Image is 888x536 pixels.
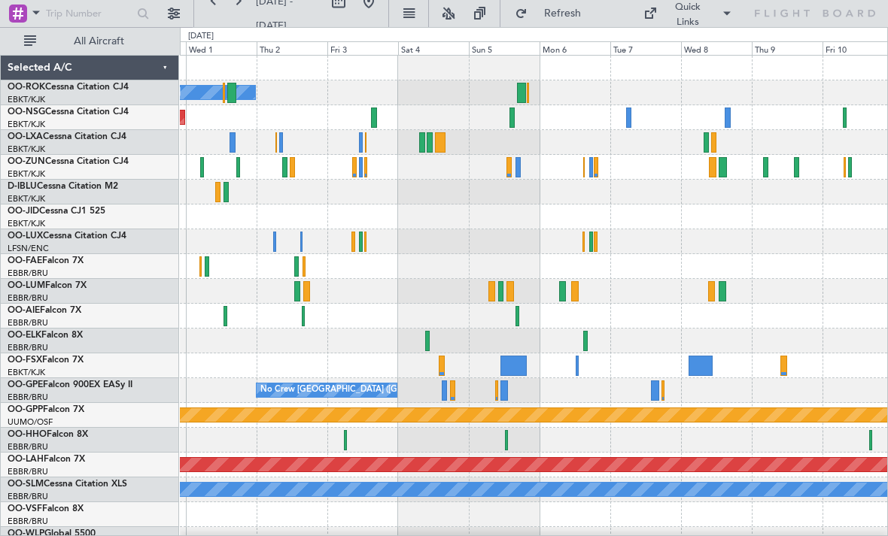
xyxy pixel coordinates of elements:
a: OO-JIDCessna CJ1 525 [8,207,105,216]
div: [DATE] [188,30,214,43]
div: Thu 9 [752,41,823,55]
div: Tue 7 [610,41,681,55]
span: OO-NSG [8,108,45,117]
span: OO-GPE [8,380,43,389]
a: OO-ROKCessna Citation CJ4 [8,83,129,92]
span: OO-LUX [8,232,43,241]
button: All Aircraft [17,29,163,53]
span: D-IBLU [8,182,37,191]
a: EBKT/KJK [8,218,45,229]
a: EBBR/BRU [8,317,48,329]
a: EBKT/KJK [8,144,45,155]
a: OO-FAEFalcon 7X [8,256,84,265]
a: EBBR/BRU [8,466,48,477]
a: EBKT/KJK [8,119,45,130]
span: All Aircraft [39,36,159,47]
a: OO-LXACessna Citation CJ4 [8,132,126,141]
a: OO-FSXFalcon 7X [8,356,84,365]
a: EBBR/BRU [8,491,48,502]
span: OO-LXA [8,132,43,141]
a: EBBR/BRU [8,292,48,304]
a: EBKT/KJK [8,367,45,378]
button: Quick Links [636,2,740,26]
span: OO-ELK [8,331,41,340]
div: Sat 4 [398,41,469,55]
a: OO-AIEFalcon 7X [8,306,81,315]
span: OO-JID [8,207,39,216]
input: Trip Number [46,2,132,25]
div: Wed 1 [186,41,257,55]
span: OO-HHO [8,430,47,439]
a: OO-VSFFalcon 8X [8,504,84,513]
a: EBBR/BRU [8,516,48,527]
span: OO-LUM [8,281,45,290]
span: OO-SLM [8,480,44,489]
div: No Crew [GEOGRAPHIC_DATA] ([GEOGRAPHIC_DATA] National) [260,379,512,401]
a: OO-LUXCessna Citation CJ4 [8,232,126,241]
button: Refresh [508,2,598,26]
div: Thu 2 [257,41,327,55]
span: OO-AIE [8,306,40,315]
a: OO-GPEFalcon 900EX EASy II [8,380,132,389]
div: Fri 3 [327,41,398,55]
span: OO-LAH [8,455,44,464]
a: EBKT/KJK [8,94,45,105]
div: Sun 5 [469,41,540,55]
span: OO-FAE [8,256,42,265]
span: OO-FSX [8,356,42,365]
a: EBBR/BRU [8,268,48,279]
a: OO-LAHFalcon 7X [8,455,85,464]
a: OO-SLMCessna Citation XLS [8,480,127,489]
a: OO-HHOFalcon 8X [8,430,88,439]
span: OO-GPP [8,405,43,414]
a: EBKT/KJK [8,168,45,180]
div: Mon 6 [540,41,610,55]
a: EBKT/KJK [8,193,45,204]
a: UUMO/OSF [8,416,53,428]
span: OO-ZUN [8,157,45,166]
span: OO-VSF [8,504,42,513]
a: EBBR/BRU [8,392,48,403]
span: Refresh [531,8,594,19]
a: OO-ELKFalcon 8X [8,331,83,340]
a: OO-GPPFalcon 7X [8,405,84,414]
a: OO-LUMFalcon 7X [8,281,87,290]
a: EBBR/BRU [8,441,48,453]
a: OO-NSGCessna Citation CJ4 [8,108,129,117]
span: OO-ROK [8,83,45,92]
a: EBBR/BRU [8,342,48,353]
div: Wed 8 [681,41,752,55]
a: LFSN/ENC [8,243,49,254]
a: D-IBLUCessna Citation M2 [8,182,118,191]
a: OO-ZUNCessna Citation CJ4 [8,157,129,166]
